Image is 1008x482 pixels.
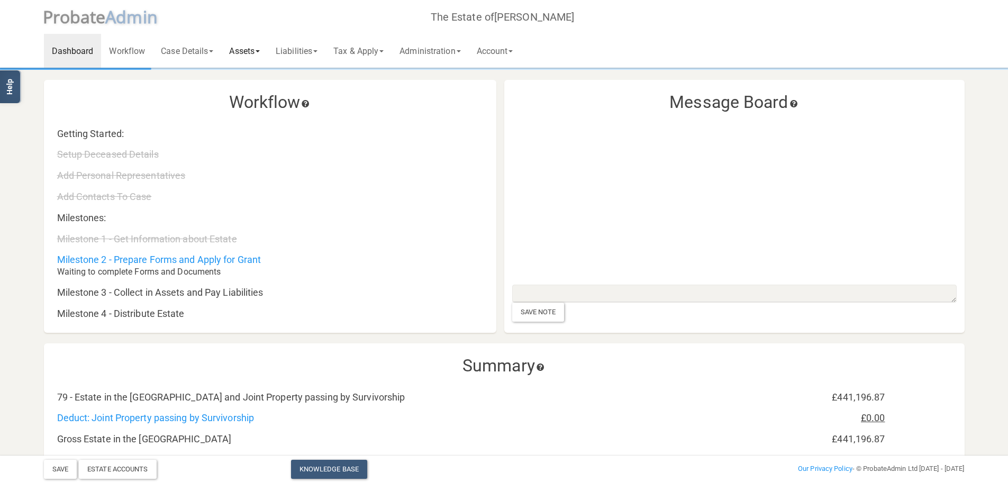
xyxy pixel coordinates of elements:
[44,34,102,68] a: Dashboard
[392,34,468,68] a: Administration
[49,434,740,444] div: Gross Estate in the [GEOGRAPHIC_DATA]
[660,462,972,475] div: - © ProbateAdmin Ltd [DATE] - [DATE]
[57,265,380,277] div: Waiting to complete Forms and Documents
[740,392,893,403] div: £441,196.87
[325,34,392,68] a: Tax & Apply
[268,34,325,68] a: Liabilities
[512,93,957,112] h3: Message Board
[798,465,852,472] a: Our Privacy Policy
[153,34,221,68] a: Case Details
[49,392,740,403] div: 79 - Estate in the [GEOGRAPHIC_DATA] and Joint Property passing by Survivorship
[57,412,255,423] a: Deduct: Joint Property passing by Survivorship
[469,34,521,68] a: Account
[52,93,488,112] h3: Workflow
[49,129,388,139] div: Getting Started:
[57,149,159,160] a: Setup Deceased Details
[291,460,367,479] a: Knowledge Base
[49,213,388,223] div: Milestones:
[57,287,264,298] a: Milestone 3 - Collect in Assets and Pay Liabilities
[221,34,268,68] a: Assets
[740,413,893,423] div: £0.00
[53,5,106,28] span: robate
[101,34,153,68] a: Workflow
[43,5,106,28] span: P
[512,303,565,322] div: Save Note
[52,357,957,375] h3: Summary
[44,460,77,479] button: Save
[105,5,158,28] span: A
[57,170,186,181] a: Add Personal Representatives
[116,5,157,28] span: dmin
[57,454,132,466] a: Deduct: Liabilities
[79,460,157,479] div: Estate Accounts
[740,434,893,444] div: £441,196.87
[57,191,152,202] a: Add Contacts To Case
[57,308,185,319] a: Milestone 4 - Distribute Estate
[57,254,261,265] a: Milestone 2 - Prepare Forms and Apply for Grant
[57,233,237,244] a: Milestone 1 - Get Information about Estate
